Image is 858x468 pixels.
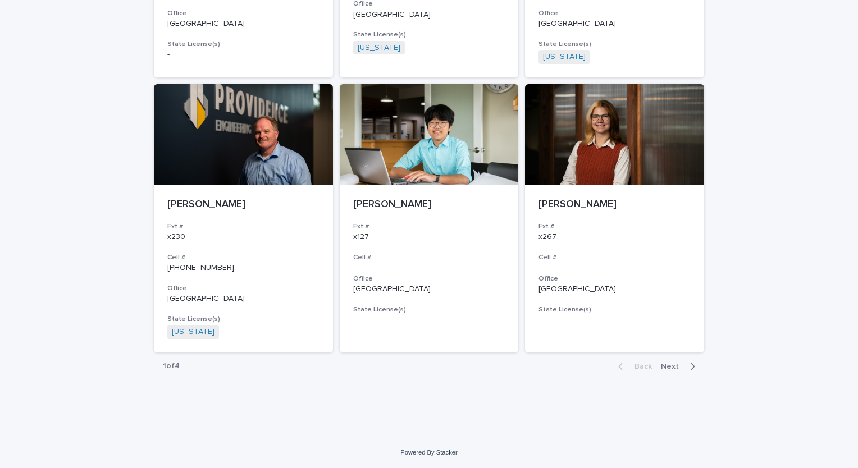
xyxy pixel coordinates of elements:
[167,19,320,29] p: [GEOGRAPHIC_DATA]
[353,233,369,241] a: x127
[353,30,505,39] h3: State License(s)
[538,199,691,211] p: [PERSON_NAME]
[358,43,400,53] a: [US_STATE]
[538,305,691,314] h3: State License(s)
[538,233,556,241] a: x267
[353,305,505,314] h3: State License(s)
[525,84,704,352] a: [PERSON_NAME]Ext #x267Cell #Office[GEOGRAPHIC_DATA]State License(s)-
[538,222,691,231] h3: Ext #
[154,352,189,380] p: 1 of 4
[353,315,505,325] p: -
[353,199,505,211] p: [PERSON_NAME]
[154,84,333,352] a: [PERSON_NAME]Ext #x230Cell #[PHONE_NUMBER]Office[GEOGRAPHIC_DATA]State License(s)[US_STATE]
[353,10,505,20] p: [GEOGRAPHIC_DATA]
[167,40,320,49] h3: State License(s)
[656,361,704,371] button: Next
[353,274,505,283] h3: Office
[340,84,519,352] a: [PERSON_NAME]Ext #x127Cell #Office[GEOGRAPHIC_DATA]State License(s)-
[538,9,691,18] h3: Office
[538,40,691,49] h3: State License(s)
[353,285,505,294] p: [GEOGRAPHIC_DATA]
[167,284,320,293] h3: Office
[167,315,320,324] h3: State License(s)
[167,233,185,241] a: x230
[167,222,320,231] h3: Ext #
[628,363,652,370] span: Back
[167,9,320,18] h3: Office
[167,50,320,59] p: -
[538,19,691,29] p: [GEOGRAPHIC_DATA]
[538,285,691,294] p: [GEOGRAPHIC_DATA]
[400,449,457,456] a: Powered By Stacker
[167,294,320,304] p: [GEOGRAPHIC_DATA]
[353,222,505,231] h3: Ext #
[172,327,214,337] a: [US_STATE]
[538,274,691,283] h3: Office
[353,253,505,262] h3: Cell #
[167,264,234,272] a: [PHONE_NUMBER]
[661,363,686,370] span: Next
[538,253,691,262] h3: Cell #
[167,199,320,211] p: [PERSON_NAME]
[167,253,320,262] h3: Cell #
[538,315,691,325] p: -
[609,361,656,371] button: Back
[543,52,586,62] a: [US_STATE]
